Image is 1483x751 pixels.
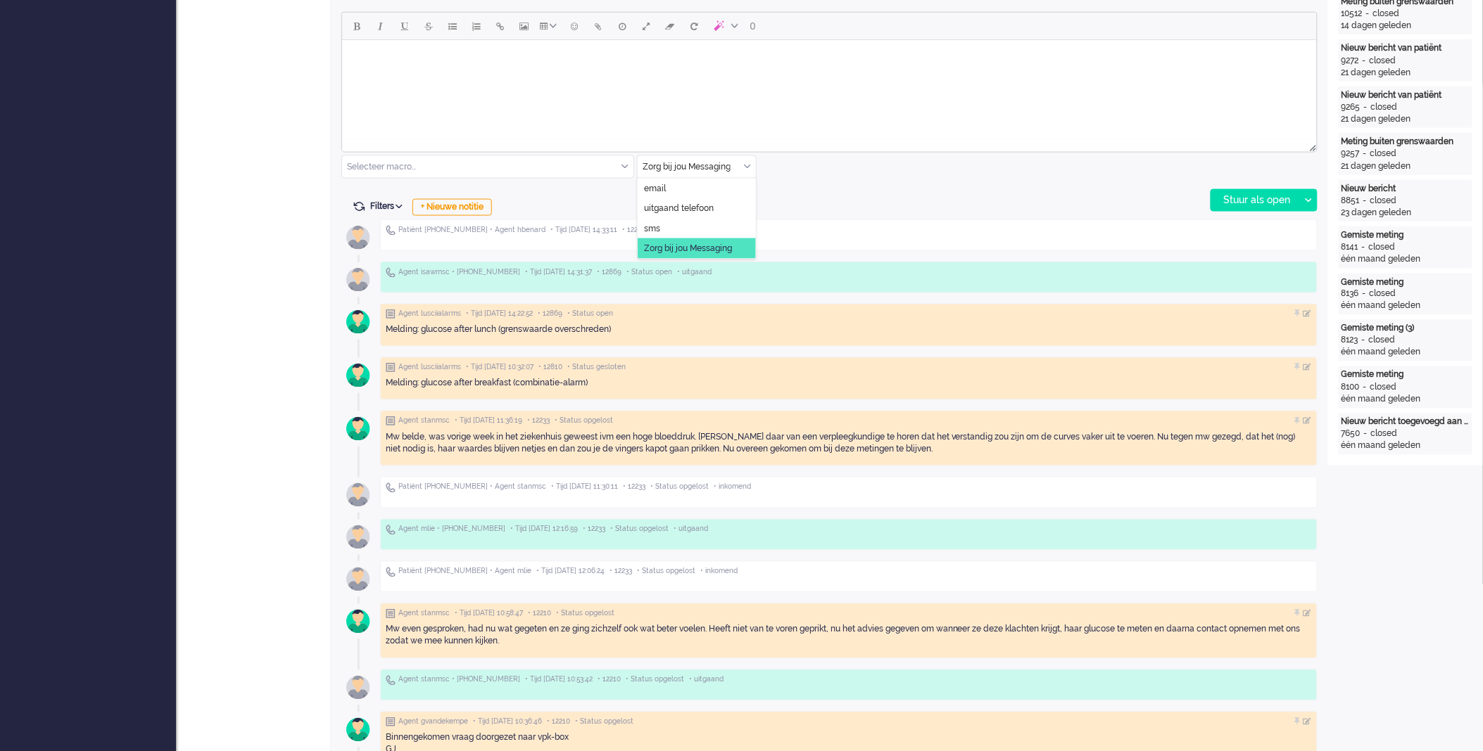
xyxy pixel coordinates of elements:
div: Gemiste meting [1342,369,1470,381]
div: Gemiste meting (3) [1342,323,1470,335]
div: - [1361,101,1371,113]
span: • Tijd [DATE] 12:06:24 [536,567,605,577]
span: • 12233 [527,416,550,426]
div: 21 dagen geleden [1342,113,1470,125]
div: 10512 [1342,8,1363,20]
div: closed [1370,148,1397,160]
div: closed [1371,428,1398,440]
img: ic_telephone_grey.svg [386,267,396,278]
span: Patiënt [PHONE_NUMBER] • Agent mlie [398,567,531,577]
img: avatar [341,520,376,555]
span: • uitgaand [689,675,724,685]
img: avatar [341,670,376,705]
button: Delay message [610,14,634,38]
div: 7650 [1342,428,1361,440]
div: Nieuw bericht van patiënt [1342,89,1470,101]
span: sms [644,223,660,235]
div: - [1359,288,1370,300]
span: • Status open [626,267,672,277]
li: uitgaand telefoon [638,198,756,219]
span: uitgaand telefoon [644,203,714,214]
span: • Status gesloten [567,363,626,373]
button: Clear formatting [658,14,682,38]
div: Nieuw bericht van patiënt [1342,42,1470,54]
span: Agent stanmsc • [PHONE_NUMBER] [398,675,520,685]
div: 8851 [1342,195,1360,207]
div: Resize [1305,139,1317,152]
span: • Status open [567,309,613,319]
span: Zorg bij jou Messaging [644,243,732,255]
button: Emoticons [562,14,586,38]
button: Underline [393,14,417,38]
span: • Status opgelost [637,567,695,577]
div: één maand geleden [1342,253,1470,265]
div: - [1359,55,1370,67]
span: • 12233 [623,482,645,492]
div: 23 dagen geleden [1342,207,1470,219]
div: - [1361,428,1371,440]
img: ic_note_grey.svg [386,717,396,727]
span: • Tijd [DATE] 11:30:11 [551,482,618,492]
img: avatar [341,604,376,639]
span: • 12869 [597,267,621,277]
img: avatar [341,562,376,597]
span: • Tijd [DATE] 14:33:11 [550,225,617,235]
div: 21 dagen geleden [1342,160,1470,172]
div: Gemiste meting [1342,276,1470,288]
div: 14 dagen geleden [1342,20,1470,32]
img: ic_note_grey.svg [386,309,396,319]
span: • Status opgelost [626,675,684,685]
span: • 12210 [598,675,621,685]
button: Italic [369,14,393,38]
button: Bold [345,14,369,38]
li: sms [638,219,756,239]
span: • Status opgelost [555,416,613,426]
div: closed [1373,8,1400,20]
span: • 12869 [538,309,562,319]
div: - [1358,241,1369,253]
div: Melding: glucose after breakfast (combinatie-alarm) [386,378,1312,390]
button: Numbered list [465,14,488,38]
div: 8136 [1342,288,1359,300]
div: één maand geleden [1342,347,1470,359]
span: • inkomend [714,482,751,492]
span: Agent lusciialarms [398,363,461,373]
span: Agent isawmsc • [PHONE_NUMBER] [398,267,520,277]
span: • Status opgelost [575,717,633,727]
span: Agent lusciialarms [398,309,461,319]
span: • 12210 [528,609,551,619]
div: closed [1370,195,1397,207]
span: • Tijd [DATE] 10:36:46 [473,717,542,727]
div: - [1363,8,1373,20]
div: Stuur als open [1211,190,1299,211]
img: avatar [341,712,376,747]
span: • Status opgelost [610,525,669,534]
img: ic_telephone_grey.svg [386,567,396,577]
span: • uitgaand [677,267,712,277]
span: Agent stanmsc [398,416,450,426]
div: Mw belde, was vorige week in het ziekenhuis geweest ivm een hoge bloeddruk. [PERSON_NAME] daar va... [386,432,1312,456]
span: • 12233 [622,225,645,235]
button: AI [706,14,744,38]
span: Agent stanmsc [398,609,450,619]
div: closed [1370,288,1396,300]
li: Zorg bij jou Messaging [638,238,756,259]
span: • uitgaand [674,525,708,534]
div: één maand geleden [1342,440,1470,452]
div: - [1360,148,1370,160]
div: 9265 [1342,101,1361,113]
button: Insert/edit link [488,14,512,38]
div: één maand geleden [1342,394,1470,406]
button: Strikethrough [417,14,441,38]
div: closed [1370,382,1397,394]
div: Gemiste meting [1342,229,1470,241]
button: Add attachment [586,14,610,38]
span: Filters [370,201,408,211]
img: ic_telephone_grey.svg [386,482,396,493]
span: • Tijd [DATE] 10:53:42 [525,675,593,685]
div: 9257 [1342,148,1360,160]
span: Patiënt [PHONE_NUMBER] • Agent stanmsc [398,482,546,492]
img: ic_note_grey.svg [386,363,396,373]
img: avatar [341,304,376,340]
